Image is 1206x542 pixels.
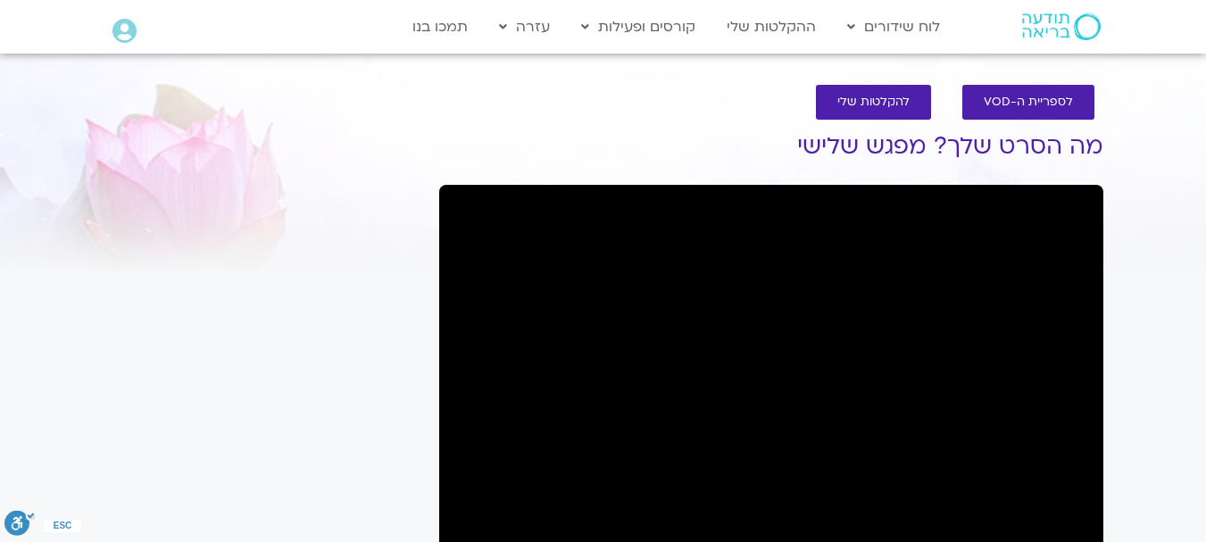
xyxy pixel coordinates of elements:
[838,10,949,44] a: לוח שידורים
[490,10,559,44] a: עזרה
[403,10,477,44] a: תמכו בנו
[962,85,1094,120] a: לספריית ה-VOD
[837,96,910,109] span: להקלטות שלי
[816,85,931,120] a: להקלטות שלי
[572,10,704,44] a: קורסים ופעילות
[439,133,1103,160] h1: מה הסרט שלך? מפגש שלישי
[984,96,1073,109] span: לספריית ה-VOD
[1022,13,1101,40] img: תודעה בריאה
[718,10,825,44] a: ההקלטות שלי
